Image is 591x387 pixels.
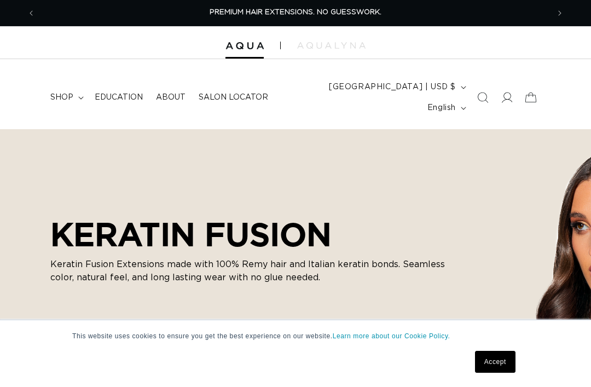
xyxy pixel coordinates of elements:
[210,9,381,16] span: PREMIUM HAIR EXTENSIONS. NO GUESSWORK.
[421,97,471,118] button: English
[19,3,43,24] button: Previous announcement
[156,93,186,102] span: About
[199,93,268,102] span: Salon Locator
[50,258,466,284] p: Keratin Fusion Extensions made with 100% Remy hair and Italian keratin bonds. Seamless color, nat...
[322,77,471,97] button: [GEOGRAPHIC_DATA] | USD $
[50,93,73,102] span: shop
[333,332,450,340] a: Learn more about our Cookie Policy.
[297,42,366,49] img: aqualyna.com
[72,331,519,341] p: This website uses cookies to ensure you get the best experience on our website.
[50,215,466,253] h2: KERATIN FUSION
[427,102,456,114] span: English
[471,85,495,109] summary: Search
[44,86,88,109] summary: shop
[225,42,264,50] img: Aqua Hair Extensions
[329,82,456,93] span: [GEOGRAPHIC_DATA] | USD $
[149,86,192,109] a: About
[88,86,149,109] a: Education
[475,351,515,373] a: Accept
[548,3,572,24] button: Next announcement
[95,93,143,102] span: Education
[192,86,275,109] a: Salon Locator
